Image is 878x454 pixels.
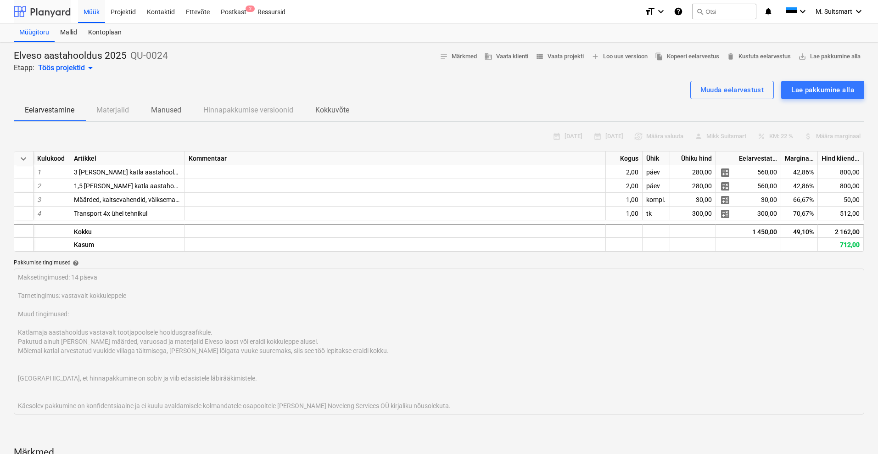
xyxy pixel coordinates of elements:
[440,52,448,61] span: notes
[436,50,481,64] button: Märkmed
[606,165,643,179] div: 2,00
[794,50,864,64] button: Lae pakkumine alla
[644,6,655,17] i: format_size
[692,4,756,19] button: Otsi
[727,51,791,62] span: Kustuta eelarvestus
[735,193,781,207] div: 30,00
[37,168,41,176] span: 1
[735,224,781,238] div: 1 450,00
[651,50,723,64] button: Kopeeri eelarvestus
[70,151,185,165] div: Artikkel
[14,50,127,62] p: Elveso aastahooldus 2025
[536,52,544,61] span: view_list
[70,224,185,238] div: Kokku
[816,8,852,15] span: M. Suitsmart
[185,151,606,165] div: Kommentaar
[643,179,670,193] div: päev
[781,165,818,179] div: 42,86%
[606,151,643,165] div: Kogus
[655,51,719,62] span: Kopeeri eelarvestus
[83,23,127,42] a: Kontoplaan
[14,269,864,415] textarea: Maksetingimused: 14 päeva Tarnetingimus: vastavalt kokkuleppele Muud tingimused: Katlamaja aastah...
[606,179,643,193] div: 2,00
[670,207,716,220] div: 300,00
[34,151,70,165] div: Kulukood
[14,23,55,42] a: Müügitoru
[37,182,41,190] span: 2
[606,207,643,220] div: 1,00
[720,195,731,206] span: Halda rea detailset jaotust
[781,151,818,165] div: Marginaal, %
[484,51,528,62] span: Vaata klienti
[591,51,648,62] span: Loo uus versioon
[720,181,731,192] span: Halda rea detailset jaotust
[74,182,190,190] span: 1,5 MW Kohlbach katla aastahooldus
[71,260,79,266] span: help
[643,165,670,179] div: päev
[735,165,781,179] div: 560,00
[720,167,731,178] span: Halda rea detailset jaotust
[798,51,861,62] span: Lae pakkumine alla
[14,259,864,267] div: Pakkumise tingimused
[74,168,185,176] span: 3 MW Kohlbach katla aastahooldus
[735,207,781,220] div: 300,00
[315,105,349,116] p: Kokkuvõte
[781,179,818,193] div: 42,86%
[727,52,735,61] span: delete
[643,193,670,207] div: kompl.
[74,210,147,217] span: Transport 4x ühel tehnikul
[798,52,806,61] span: save_alt
[37,210,41,217] span: 4
[720,208,731,219] span: Halda rea detailset jaotust
[670,179,716,193] div: 280,00
[587,50,651,64] button: Loo uus versioon
[735,151,781,165] div: Eelarvestatud maksumus
[481,50,532,64] button: Vaata klienti
[853,6,864,17] i: keyboard_arrow_down
[246,6,255,12] span: 2
[781,224,818,238] div: 49,10%
[14,62,34,73] p: Etapp:
[781,207,818,220] div: 70,67%
[670,165,716,179] div: 280,00
[130,50,168,62] p: QU-0024
[670,193,716,207] div: 30,00
[818,224,864,238] div: 2 162,00
[674,6,683,17] i: Abikeskus
[55,23,83,42] a: Mallid
[38,62,96,73] div: Töös projektid
[643,151,670,165] div: Ühik
[643,207,670,220] div: tk
[818,151,864,165] div: Hind kliendile
[151,105,181,116] p: Manused
[818,207,864,220] div: 512,00
[18,153,29,164] span: Ahenda kõik kategooriad
[606,193,643,207] div: 1,00
[440,51,477,62] span: Märkmed
[791,84,854,96] div: Lae pakkumine alla
[655,6,666,17] i: keyboard_arrow_down
[797,6,808,17] i: keyboard_arrow_down
[74,196,221,203] span: Määrded, kaitsevahendid, väiksemad kulumaterjalid
[781,193,818,207] div: 66,67%
[25,105,74,116] p: Eelarvestamine
[764,6,773,17] i: notifications
[781,81,864,99] button: Lae pakkumine alla
[591,52,599,61] span: add
[723,50,794,64] button: Kustuta eelarvestus
[818,193,864,207] div: 50,00
[484,52,492,61] span: business
[70,238,185,252] div: Kasum
[532,50,587,64] button: Vaata projekti
[536,51,584,62] span: Vaata projekti
[670,151,716,165] div: Ühiku hind
[655,52,663,61] span: file_copy
[690,81,774,99] button: Muuda eelarvestust
[735,179,781,193] div: 560,00
[818,179,864,193] div: 800,00
[696,8,704,15] span: search
[37,196,41,203] span: 3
